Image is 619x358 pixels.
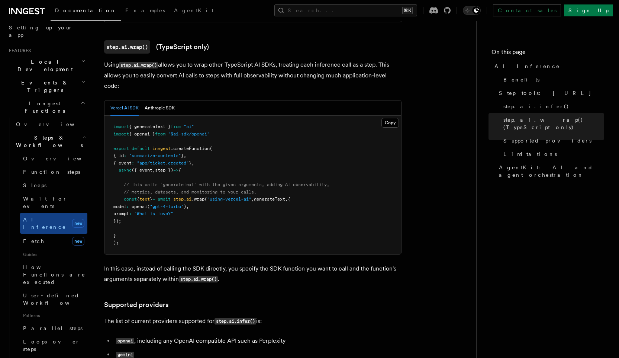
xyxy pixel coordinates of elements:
span: ( [147,204,150,209]
a: Limitations [500,147,604,161]
span: Inngest Functions [6,100,80,115]
span: openai [132,204,147,209]
span: Steps & Workflows [13,134,83,149]
span: ( [210,146,212,151]
code: gemini [116,352,134,358]
span: AI Inference [23,217,66,230]
p: The list of current providers supported for is: [104,316,402,327]
span: Overview [16,121,93,127]
span: import [113,131,129,137]
a: Step tools: [URL] [496,86,604,100]
span: Loops over steps [23,339,80,352]
span: Patterns [20,310,87,322]
span: }); [113,218,121,224]
span: "app/ticket.created" [137,160,189,166]
a: step.ai.wrap() (TypeScript only) [500,113,604,134]
span: async [119,167,132,173]
span: const [124,196,137,202]
span: => [173,167,178,173]
span: ); [113,240,119,245]
span: step.ai.infer() [503,103,569,110]
p: Using allows you to wrap other TypeScript AI SDKs, treating each inference call as a step. This a... [104,60,402,91]
code: step.ai.wrap() [119,62,158,68]
a: AgentKit [170,2,218,20]
span: Step tools: [URL] [499,89,591,97]
span: : [132,160,134,166]
a: Sleeps [20,179,87,192]
span: { [178,167,181,173]
span: "ai" [184,124,194,129]
span: ai [186,196,191,202]
span: "gpt-4-turbo" [150,204,184,209]
span: prompt [113,211,129,216]
span: { [137,196,139,202]
span: "@ai-sdk/openai" [168,131,210,137]
a: Parallel steps [20,322,87,335]
span: AgentKit: AI and agent orchestration [499,164,604,179]
span: { generateText } [129,124,171,129]
button: Toggle dark mode [463,6,481,15]
span: ({ event [132,167,152,173]
span: Guides [20,249,87,260]
span: Supported providers [503,137,591,144]
code: step.ai.wrap() [104,40,150,54]
span: Examples [125,7,165,13]
span: { [288,196,290,202]
span: Function steps [23,169,80,175]
span: , [184,153,186,158]
a: Setting up your app [6,21,87,42]
button: Copy [381,118,399,128]
a: AI Inference [491,60,604,73]
a: Supported providers [104,300,168,310]
a: Contact sales [493,4,561,16]
span: } [181,153,184,158]
code: step.ai.infer() [215,318,256,325]
span: : [129,211,132,216]
button: Anthropic SDK [145,100,175,116]
span: } [189,160,191,166]
span: , [285,196,288,202]
span: ( [204,196,207,202]
button: Steps & Workflows [13,131,87,152]
span: "summarize-contents" [129,153,181,158]
span: { id [113,153,124,158]
span: . [184,196,186,202]
span: step }) [155,167,173,173]
code: openai [116,338,134,344]
span: } [150,196,152,202]
span: import [113,124,129,129]
span: User-defined Workflows [23,293,90,306]
a: User-defined Workflows [20,289,87,310]
span: Wait for events [23,196,67,209]
a: Fetchnew [20,234,87,249]
span: Setting up your app [9,25,73,38]
a: Loops over steps [20,335,87,356]
span: inngest [152,146,171,151]
span: .wrap [191,196,204,202]
a: Documentation [51,2,121,21]
a: step.ai.wrap()(TypeScript only) [104,40,209,54]
a: Function steps [20,165,87,179]
a: Examples [121,2,170,20]
span: default [132,146,150,151]
span: step [173,196,184,202]
kbd: ⌘K [402,7,413,14]
span: step.ai.wrap() (TypeScript only) [503,116,604,131]
span: // This calls `generateText` with the given arguments, adding AI observability, [124,182,329,187]
button: Inngest Functions [6,97,87,118]
span: : [126,204,129,209]
span: Documentation [55,7,116,13]
span: Events & Triggers [6,79,81,94]
span: { openai } [129,131,155,137]
span: Sleeps [23,182,46,188]
span: { event [113,160,132,166]
span: , [152,167,155,173]
a: AI Inferencenew [20,213,87,234]
a: How Functions are executed [20,260,87,289]
span: How Functions are executed [23,264,86,285]
button: Search...⌘K [274,4,417,16]
span: : [124,153,126,158]
span: export [113,146,129,151]
a: Benefits [500,73,604,86]
span: AgentKit [174,7,213,13]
